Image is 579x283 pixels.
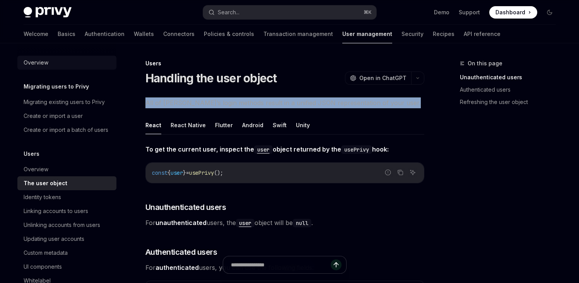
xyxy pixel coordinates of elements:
button: Toggle dark mode [543,6,556,19]
span: Open in ChatGPT [359,74,406,82]
div: Users [145,60,424,67]
img: dark logo [24,7,72,18]
span: } [183,169,186,176]
div: Create or import a batch of users [24,125,108,135]
div: Migrating existing users to Privy [24,97,105,107]
span: usePrivy [189,169,214,176]
code: usePrivy [341,145,372,154]
button: Swift [273,116,287,134]
a: user [236,219,254,227]
a: Migrating existing users to Privy [17,95,116,109]
span: Authenticated users [145,247,217,257]
div: Unlinking accounts from users [24,220,100,230]
span: user [171,169,183,176]
div: UI components [24,262,62,271]
div: Overview [24,58,48,67]
span: (); [214,169,223,176]
span: = [186,169,189,176]
button: Send message [331,259,342,270]
button: Search...⌘K [203,5,376,19]
a: Authenticated users [460,84,562,96]
div: Search... [218,8,239,17]
a: Security [401,25,424,43]
a: User management [342,25,392,43]
div: Custom metadata [24,248,68,257]
h1: Handling the user object [145,71,277,85]
span: Unauthenticated users [145,202,226,213]
a: Recipes [433,25,454,43]
a: Authentication [85,25,125,43]
code: null [293,219,311,227]
span: All of [PERSON_NAME]’s login methods result in a unified JSON representation of your user. [145,97,424,108]
button: Unity [296,116,310,134]
h5: Users [24,149,39,159]
a: Refreshing the user object [460,96,562,108]
div: Overview [24,165,48,174]
a: Updating user accounts [17,232,116,246]
span: { [167,169,171,176]
code: user [236,219,254,227]
strong: unauthenticated [155,219,207,227]
a: Dashboard [489,6,537,19]
a: user [254,145,273,153]
div: Updating user accounts [24,234,84,244]
button: Report incorrect code [383,167,393,177]
button: Copy the contents from the code block [395,167,405,177]
div: Identity tokens [24,193,61,202]
strong: To get the current user, inspect the object returned by the hook: [145,145,389,153]
h5: Migrating users to Privy [24,82,89,91]
button: React [145,116,161,134]
div: Linking accounts to users [24,206,88,216]
a: UI components [17,260,116,274]
a: Transaction management [263,25,333,43]
a: Overview [17,56,116,70]
a: Identity tokens [17,190,116,204]
div: Create or import a user [24,111,83,121]
button: React Native [171,116,206,134]
a: Custom metadata [17,246,116,260]
a: Support [459,9,480,16]
a: Unauthenticated users [460,71,562,84]
div: The user object [24,179,67,188]
code: user [254,145,273,154]
span: const [152,169,167,176]
a: Overview [17,162,116,176]
span: For users, the object will be . [145,217,424,228]
span: ⌘ K [364,9,372,15]
a: The user object [17,176,116,190]
a: API reference [464,25,500,43]
button: Ask AI [408,167,418,177]
button: Open in ChatGPT [345,72,411,85]
button: Android [242,116,263,134]
a: Create or import a batch of users [17,123,116,137]
span: On this page [468,59,502,68]
a: Policies & controls [204,25,254,43]
a: Demo [434,9,449,16]
a: Connectors [163,25,195,43]
a: Unlinking accounts from users [17,218,116,232]
button: Flutter [215,116,233,134]
a: Create or import a user [17,109,116,123]
a: Wallets [134,25,154,43]
a: Basics [58,25,75,43]
a: Linking accounts to users [17,204,116,218]
a: Welcome [24,25,48,43]
span: Dashboard [495,9,525,16]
